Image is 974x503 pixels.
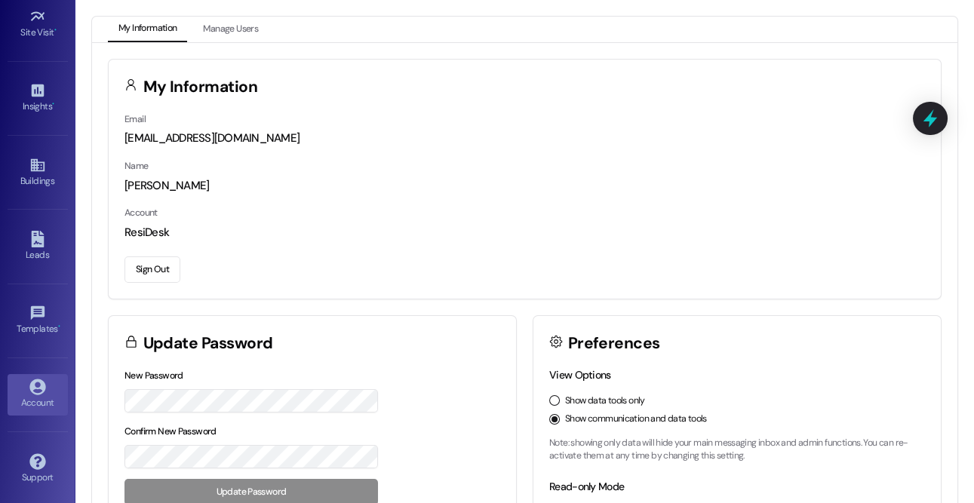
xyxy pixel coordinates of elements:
[192,17,269,42] button: Manage Users
[108,17,187,42] button: My Information
[124,113,146,125] label: Email
[8,300,68,341] a: Templates •
[124,425,217,437] label: Confirm New Password
[124,207,158,219] label: Account
[8,4,68,44] a: Site Visit •
[124,225,925,241] div: ResiDesk
[565,413,707,426] label: Show communication and data tools
[124,130,925,146] div: [EMAIL_ADDRESS][DOMAIN_NAME]
[54,25,57,35] span: •
[124,160,149,172] label: Name
[549,437,925,463] p: Note: showing only data will hide your main messaging inbox and admin functions. You can re-activ...
[52,99,54,109] span: •
[8,374,68,415] a: Account
[124,370,183,382] label: New Password
[8,449,68,489] a: Support
[58,321,60,332] span: •
[8,226,68,267] a: Leads
[124,256,180,283] button: Sign Out
[549,480,624,493] label: Read-only Mode
[143,79,258,95] h3: My Information
[8,152,68,193] a: Buildings
[568,336,660,351] h3: Preferences
[549,368,611,382] label: View Options
[8,78,68,118] a: Insights •
[124,178,925,194] div: [PERSON_NAME]
[143,336,273,351] h3: Update Password
[565,394,645,408] label: Show data tools only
